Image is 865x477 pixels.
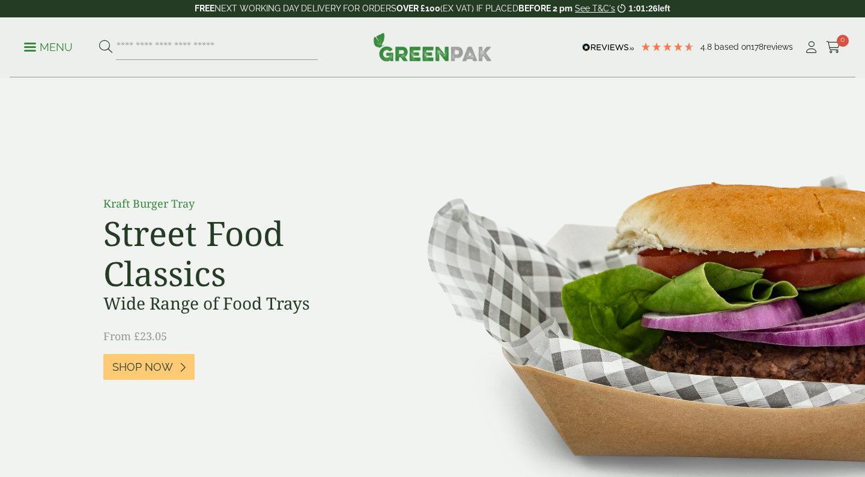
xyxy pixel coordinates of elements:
[575,4,615,13] a: See T&C's
[714,42,751,52] span: Based on
[518,4,572,13] strong: BEFORE 2 pm
[804,41,819,53] i: My Account
[826,38,841,56] a: 0
[103,213,374,293] h2: Street Food Classics
[24,40,73,55] p: Menu
[763,42,793,52] span: reviews
[112,361,173,374] span: Shop Now
[837,35,849,47] span: 0
[582,43,634,52] img: REVIEWS.io
[640,41,694,52] div: 4.78 Stars
[103,354,195,380] a: Shop Now
[628,4,657,13] span: 1:01:26
[103,293,374,314] h3: Wide Range of Food Trays
[103,196,374,212] p: Kraft Burger Tray
[700,42,714,52] span: 4.8
[826,41,841,53] i: Cart
[751,42,763,52] span: 178
[658,4,670,13] span: left
[373,32,492,61] img: GreenPak Supplies
[396,4,440,13] strong: OVER £100
[103,329,167,343] span: From £23.05
[24,40,73,52] a: Menu
[195,4,214,13] strong: FREE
